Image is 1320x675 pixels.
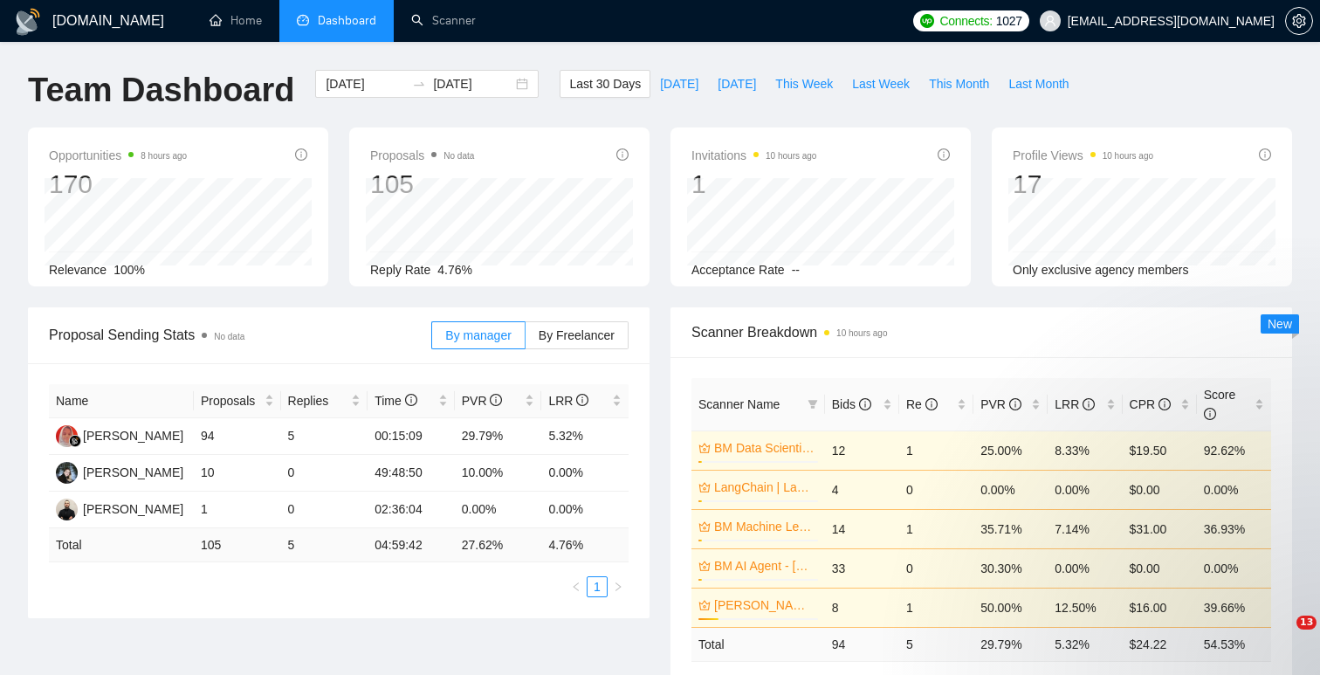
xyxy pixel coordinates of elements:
[375,394,416,408] span: Time
[49,324,431,346] span: Proposal Sending Stats
[281,528,368,562] td: 5
[49,263,107,277] span: Relevance
[462,394,503,408] span: PVR
[443,151,474,161] span: No data
[906,397,938,411] span: Re
[1130,397,1171,411] span: CPR
[576,394,588,406] span: info-circle
[368,455,455,492] td: 49:48:50
[28,70,294,111] h1: Team Dashboard
[939,11,992,31] span: Connects:
[1083,398,1095,410] span: info-circle
[1261,616,1303,658] iframe: Intercom live chat
[919,70,999,98] button: This Month
[405,394,417,406] span: info-circle
[825,509,899,548] td: 14
[56,428,183,442] a: AC[PERSON_NAME]
[973,627,1048,661] td: 29.79 %
[792,263,800,277] span: --
[210,13,262,28] a: homeHome
[613,582,623,592] span: right
[569,74,641,93] span: Last 30 Days
[83,499,183,519] div: [PERSON_NAME]
[113,263,145,277] span: 100%
[588,577,607,596] a: 1
[141,151,187,161] time: 8 hours ago
[412,77,426,91] span: to
[832,397,871,411] span: Bids
[194,492,281,528] td: 1
[455,528,542,562] td: 27.62 %
[541,528,629,562] td: 4.76 %
[766,70,842,98] button: This Week
[825,627,899,661] td: 94
[194,418,281,455] td: 94
[281,492,368,528] td: 0
[825,470,899,509] td: 4
[1268,317,1292,331] span: New
[1123,470,1197,509] td: $0.00
[1158,398,1171,410] span: info-circle
[973,509,1048,548] td: 35.71%
[69,435,81,447] img: gigradar-bm.png
[691,263,785,277] span: Acceptance Rate
[899,627,973,661] td: 5
[56,501,183,515] a: VS[PERSON_NAME]
[714,556,815,575] a: BM AI Agent - [PERSON_NAME]
[83,426,183,445] div: [PERSON_NAME]
[433,74,512,93] input: End date
[973,470,1048,509] td: 0.00%
[490,394,502,406] span: info-circle
[691,168,816,201] div: 1
[539,328,615,342] span: By Freelancer
[370,263,430,277] span: Reply Rate
[973,588,1048,627] td: 50.00%
[49,168,187,201] div: 170
[996,11,1022,31] span: 1027
[698,520,711,533] span: crown
[698,397,780,411] span: Scanner Name
[541,418,629,455] td: 5.32%
[973,430,1048,470] td: 25.00%
[836,328,887,338] time: 10 hours ago
[412,77,426,91] span: swap-right
[775,74,833,93] span: This Week
[1204,388,1236,421] span: Score
[842,70,919,98] button: Last Week
[825,588,899,627] td: 8
[571,582,581,592] span: left
[370,145,474,166] span: Proposals
[368,418,455,455] td: 00:15:09
[1259,148,1271,161] span: info-circle
[455,455,542,492] td: 10.00%
[56,462,78,484] img: LB
[214,332,244,341] span: No data
[368,528,455,562] td: 04:59:42
[83,463,183,482] div: [PERSON_NAME]
[281,418,368,455] td: 5
[825,548,899,588] td: 33
[852,74,910,93] span: Last Week
[1103,151,1153,161] time: 10 hours ago
[616,148,629,161] span: info-circle
[370,168,474,201] div: 105
[1008,74,1069,93] span: Last Month
[566,576,587,597] button: left
[49,528,194,562] td: Total
[1013,145,1153,166] span: Profile Views
[804,391,822,417] span: filter
[1048,627,1122,661] td: 5.32 %
[326,74,405,93] input: Start date
[608,576,629,597] button: right
[1197,470,1271,509] td: 0.00%
[698,481,711,493] span: crown
[455,492,542,528] td: 0.00%
[899,588,973,627] td: 1
[56,465,183,479] a: LB[PERSON_NAME]
[714,517,815,536] a: BM Machine Learning Engineer - [PERSON_NAME]
[560,70,650,98] button: Last 30 Days
[1285,14,1313,28] a: setting
[368,492,455,528] td: 02:36:04
[49,384,194,418] th: Name
[698,442,711,454] span: crown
